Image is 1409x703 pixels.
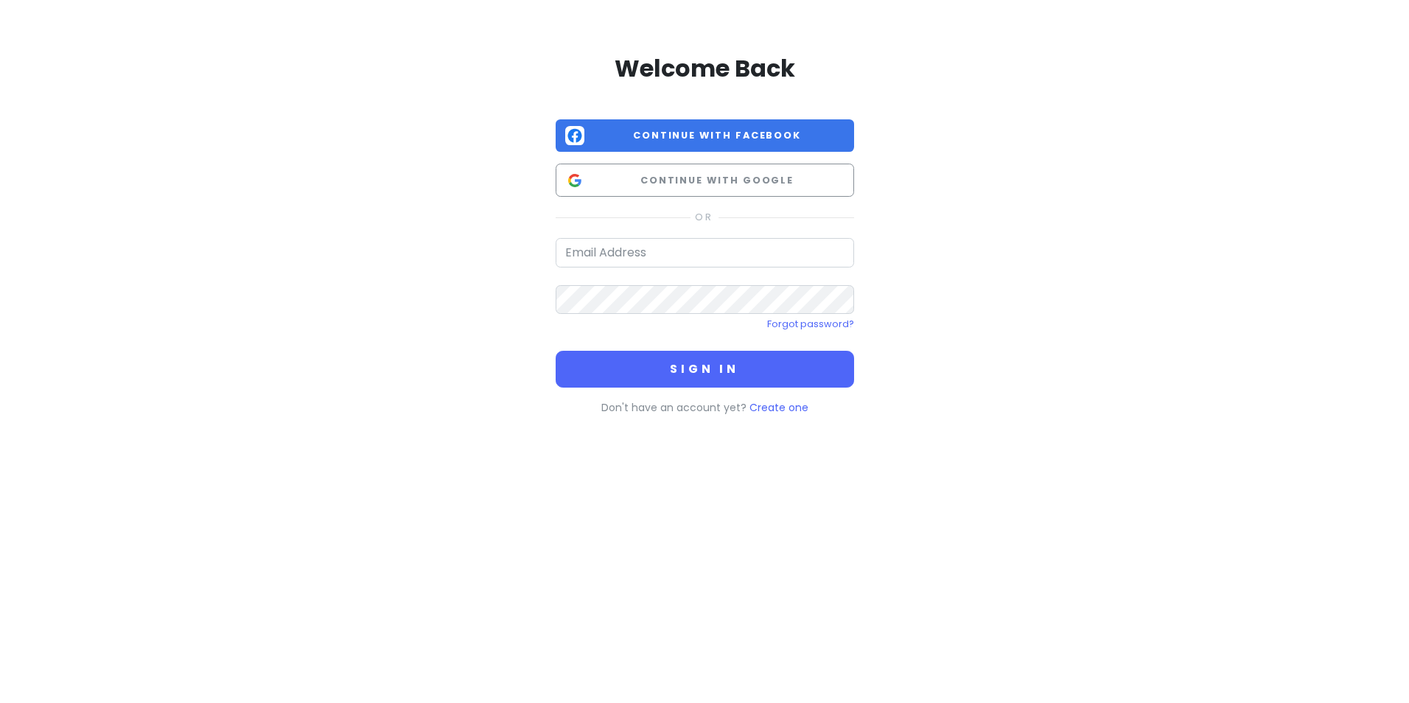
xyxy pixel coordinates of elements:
img: Facebook logo [565,126,584,145]
img: Google logo [565,171,584,190]
a: Create one [749,400,808,415]
a: Forgot password? [767,318,854,330]
h2: Welcome Back [556,53,854,84]
button: Continue with Facebook [556,119,854,153]
input: Email Address [556,238,854,267]
p: Don't have an account yet? [556,399,854,416]
span: Continue with Facebook [590,128,845,143]
button: Continue with Google [556,164,854,197]
span: Continue with Google [590,173,845,188]
button: Sign in [556,351,854,388]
